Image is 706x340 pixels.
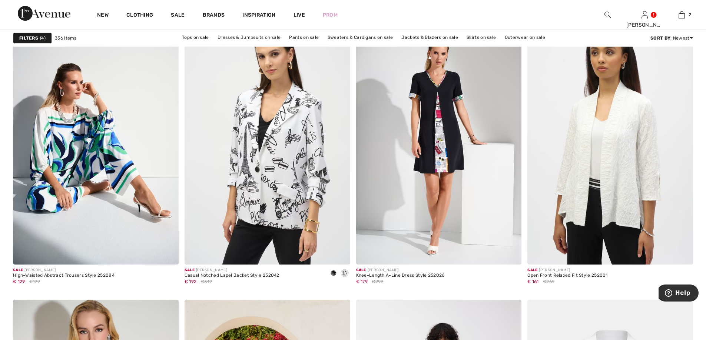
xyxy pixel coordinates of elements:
[178,33,213,42] a: Tops on sale
[463,33,500,42] a: Skirts on sale
[398,33,462,42] a: Jackets & Blazers on sale
[185,267,279,273] div: [PERSON_NAME]
[13,267,115,273] div: [PERSON_NAME]
[356,268,366,272] span: Sale
[285,33,322,42] a: Pants on sale
[19,35,38,41] strong: Filters
[527,267,608,273] div: [PERSON_NAME]
[659,285,699,303] iframe: Opens a widget where you can find more information
[324,33,397,42] a: Sweaters & Cardigans on sale
[40,35,46,41] span: 4
[185,268,195,272] span: Sale
[626,21,663,29] div: [PERSON_NAME]
[185,279,197,284] span: € 192
[97,12,109,20] a: New
[356,279,368,284] span: € 179
[356,273,445,278] div: Knee-Length A-Line Dress Style 252026
[689,11,691,18] span: 2
[527,279,539,284] span: € 161
[185,273,279,278] div: Casual Notched Lapel Jacket Style 252042
[339,267,350,280] div: Vanilla/Black
[356,17,522,265] img: Knee-Length A-Line Dress Style 252026. Black/Multi
[323,11,338,19] a: Prom
[356,267,445,273] div: [PERSON_NAME]
[543,278,554,285] span: €269
[679,10,685,19] img: My Bag
[214,33,284,42] a: Dresses & Jumpsuits on sale
[185,17,350,265] img: Casual Notched Lapel Jacket Style 252042. Black/Vanilla
[527,268,537,272] span: Sale
[372,278,383,285] span: €299
[13,273,115,278] div: High-Waisted Abstract Trousers Style 252084
[328,267,339,280] div: Black/Vanilla
[13,17,179,265] img: High-Waisted Abstract Trousers Style 252084. Vanilla/Multi
[650,36,670,41] strong: Sort By
[501,33,549,42] a: Outerwear on sale
[642,11,648,18] a: Sign In
[642,10,648,19] img: My Info
[663,10,700,19] a: 2
[203,12,225,20] a: Brands
[13,279,25,284] span: € 129
[13,268,23,272] span: Sale
[18,6,70,21] img: 1ère Avenue
[527,273,608,278] div: Open Front Relaxed Fit Style 252001
[604,10,611,19] img: search the website
[126,12,153,20] a: Clothing
[171,12,185,20] a: Sale
[55,35,77,41] span: 356 items
[201,278,212,285] span: €349
[242,12,275,20] span: Inspiration
[294,11,305,19] a: Live
[29,278,40,285] span: €199
[527,17,693,265] img: Open Front Relaxed Fit Style 252001. White
[650,35,693,41] div: : Newest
